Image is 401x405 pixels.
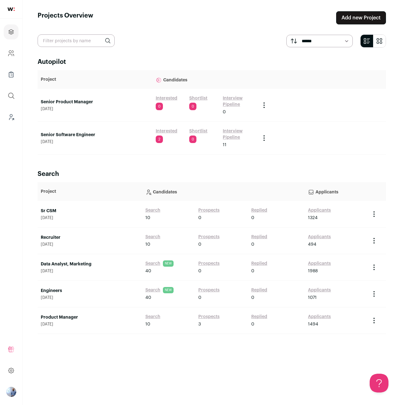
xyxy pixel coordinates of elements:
[38,58,386,66] h2: Autopilot
[223,109,226,115] span: 0
[308,268,318,274] span: 1988
[251,321,254,327] span: 0
[198,268,201,274] span: 0
[189,128,207,134] a: Shortlist
[41,269,139,274] span: [DATE]
[41,132,149,138] a: Senior Software Engineer
[41,288,139,294] a: Engineers
[308,295,317,301] span: 1071
[251,241,254,248] span: 0
[145,234,160,240] a: Search
[370,290,378,298] button: Project Actions
[41,322,139,327] span: [DATE]
[198,287,220,293] a: Prospects
[308,287,331,293] a: Applicants
[156,95,177,101] a: Interested
[308,321,318,327] span: 1494
[41,139,149,144] span: [DATE]
[370,237,378,244] button: Project Actions
[41,314,139,320] a: Product Manager
[6,387,16,397] img: 97332-medium_jpg
[251,260,267,267] a: Replied
[145,207,160,213] a: Search
[145,215,150,221] span: 10
[189,136,196,143] span: 0
[189,95,207,101] a: Shortlist
[260,134,268,142] button: Project Actions
[251,295,254,301] span: 0
[6,387,16,397] button: Open dropdown
[145,321,150,327] span: 10
[163,260,174,267] span: NEW
[308,314,331,320] a: Applicants
[156,103,163,110] span: 0
[308,185,364,198] p: Applicants
[370,264,378,271] button: Project Actions
[198,234,220,240] a: Prospects
[260,101,268,109] button: Project Actions
[198,215,201,221] span: 0
[145,260,160,267] a: Search
[38,34,115,47] input: Filter projects by name
[198,207,220,213] a: Prospects
[38,11,93,24] h1: Projects Overview
[156,136,163,143] span: 2
[156,128,177,134] a: Interested
[41,261,139,267] a: Data Analyst, Marketing
[145,241,150,248] span: 10
[198,241,201,248] span: 0
[145,268,151,274] span: 40
[198,260,220,267] a: Prospects
[370,317,378,324] button: Project Actions
[251,287,267,293] a: Replied
[8,8,15,11] img: wellfound-shorthand-0d5821cbd27db2630d0214b213865d53afaa358527fdda9d0ea32b1df1b89c2c.svg
[198,295,201,301] span: 0
[41,106,149,111] span: [DATE]
[370,210,378,218] button: Project Actions
[41,188,139,195] p: Project
[223,95,254,108] a: Interview Pipeline
[41,215,139,220] span: [DATE]
[308,234,331,240] a: Applicants
[41,208,139,214] a: Sr CSM
[163,287,174,293] span: NEW
[145,295,151,301] span: 40
[41,295,139,300] span: [DATE]
[41,99,149,105] a: Senior Product Manager
[41,234,139,241] a: Recruiter
[308,207,331,213] a: Applicants
[41,76,149,83] p: Project
[308,260,331,267] a: Applicants
[156,73,254,86] p: Candidates
[223,128,254,141] a: Interview Pipeline
[38,170,386,178] h2: Search
[189,103,196,110] span: 0
[145,287,160,293] a: Search
[145,314,160,320] a: Search
[251,268,254,274] span: 0
[145,185,302,198] p: Candidates
[251,207,267,213] a: Replied
[4,110,18,125] a: Leads (Backoffice)
[4,67,18,82] a: Company Lists
[198,314,220,320] a: Prospects
[251,215,254,221] span: 0
[223,142,227,148] span: 11
[198,321,201,327] span: 3
[4,24,18,39] a: Projects
[308,241,316,248] span: 494
[336,11,386,24] a: Add new Project
[308,215,318,221] span: 1324
[251,314,267,320] a: Replied
[41,242,139,247] span: [DATE]
[251,234,267,240] a: Replied
[370,374,388,392] iframe: Toggle Customer Support
[4,46,18,61] a: Company and ATS Settings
